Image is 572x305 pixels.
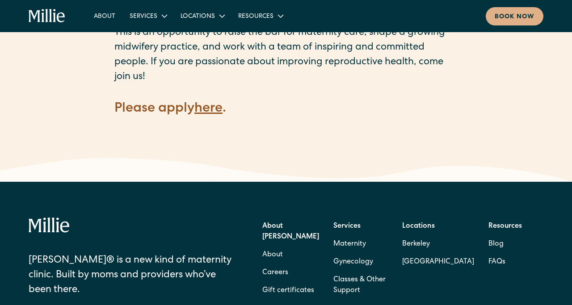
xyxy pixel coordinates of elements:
div: Services [130,12,157,21]
strong: Resources [488,223,522,230]
strong: Please apply [114,102,194,116]
strong: Services [333,223,361,230]
div: Book now [495,13,534,22]
strong: About [PERSON_NAME] [262,223,319,241]
a: Gynecology [333,253,373,271]
strong: Locations [402,223,435,230]
p: ‍ [114,85,458,100]
a: [GEOGRAPHIC_DATA] [402,253,474,271]
a: Berkeley [402,235,474,253]
div: [PERSON_NAME]® is a new kind of maternity clinic. Built by moms and providers who’ve been there. [29,254,239,298]
p: This is an opportunity to raise the bar for maternity care, shape a growing midwifery practice, a... [114,26,458,85]
div: Resources [231,8,290,23]
a: FAQs [488,253,505,271]
div: Locations [181,12,215,21]
div: Resources [238,12,273,21]
a: About [87,8,122,23]
div: Locations [173,8,231,23]
a: Gift certificates [262,282,314,300]
a: Careers [262,264,288,282]
div: Services [122,8,173,23]
a: Classes & Other Support [333,271,388,300]
a: About [262,246,283,264]
a: home [29,9,65,23]
a: here [194,102,223,116]
p: ‍ [114,118,458,133]
a: Book now [486,7,543,25]
a: Maternity [333,235,366,253]
a: Blog [488,235,504,253]
strong: . [223,102,226,116]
